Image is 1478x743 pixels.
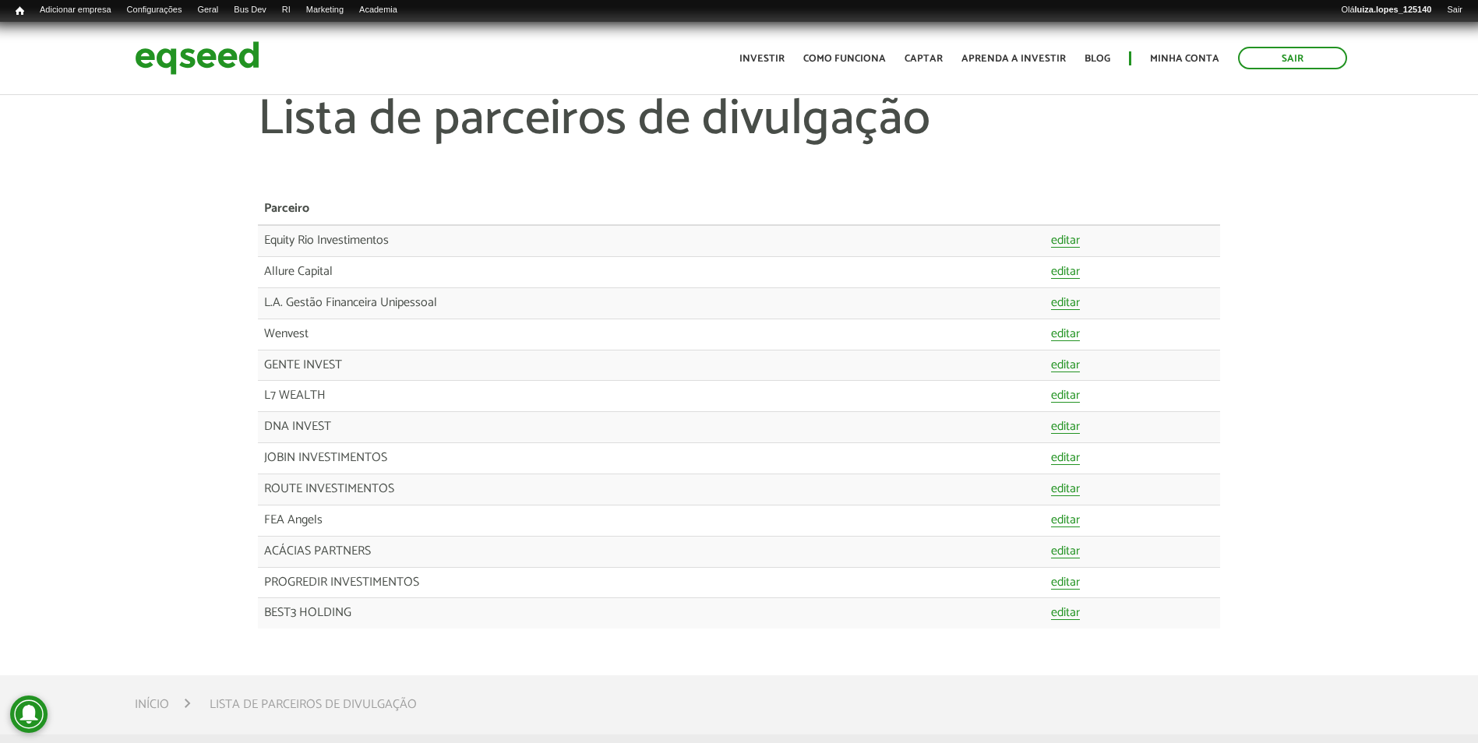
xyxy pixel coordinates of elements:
a: editar [1051,483,1080,496]
a: editar [1051,234,1080,248]
a: editar [1051,328,1080,341]
td: Allure Capital [258,257,1045,288]
a: editar [1051,421,1080,434]
td: GENTE INVEST [258,350,1045,381]
a: Geral [189,4,226,16]
a: Captar [905,54,943,64]
td: ROUTE INVESTIMENTOS [258,474,1045,505]
td: PROGREDIR INVESTIMENTOS [258,567,1045,598]
td: L.A. Gestão Financeira Unipessoal [258,287,1045,319]
a: Minha conta [1150,54,1219,64]
td: FEA Angels [258,505,1045,536]
a: editar [1051,452,1080,465]
td: Wenvest [258,319,1045,350]
a: Marketing [298,4,351,16]
a: editar [1051,514,1080,527]
th: Parceiro [258,194,1045,225]
td: ACÁCIAS PARTNERS [258,536,1045,567]
td: BEST3 HOLDING [258,598,1045,629]
a: editar [1051,607,1080,620]
td: JOBIN INVESTIMENTOS [258,443,1045,474]
a: editar [1051,576,1080,590]
span: Início [16,5,24,16]
h1: Lista de parceiros de divulgação [258,93,1220,194]
a: Academia [351,4,405,16]
a: editar [1051,389,1080,403]
a: Início [8,4,32,19]
a: editar [1051,266,1080,279]
a: editar [1051,297,1080,310]
td: L7 WEALTH [258,381,1045,412]
a: RI [274,4,298,16]
a: Blog [1085,54,1110,64]
a: Configurações [119,4,190,16]
a: Início [135,699,169,711]
td: DNA INVEST [258,412,1045,443]
a: Aprenda a investir [961,54,1066,64]
a: editar [1051,545,1080,558]
a: Adicionar empresa [32,4,119,16]
a: Investir [739,54,785,64]
strong: luiza.lopes_125140 [1355,5,1432,14]
li: Lista de parceiros de divulgação [210,694,417,715]
a: Sair [1238,47,1347,69]
a: Oláluiza.lopes_125140 [1333,4,1439,16]
a: Sair [1439,4,1470,16]
a: editar [1051,359,1080,372]
td: Equity Rio Investimentos [258,225,1045,256]
a: Bus Dev [226,4,274,16]
a: Como funciona [803,54,886,64]
img: EqSeed [135,37,259,79]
